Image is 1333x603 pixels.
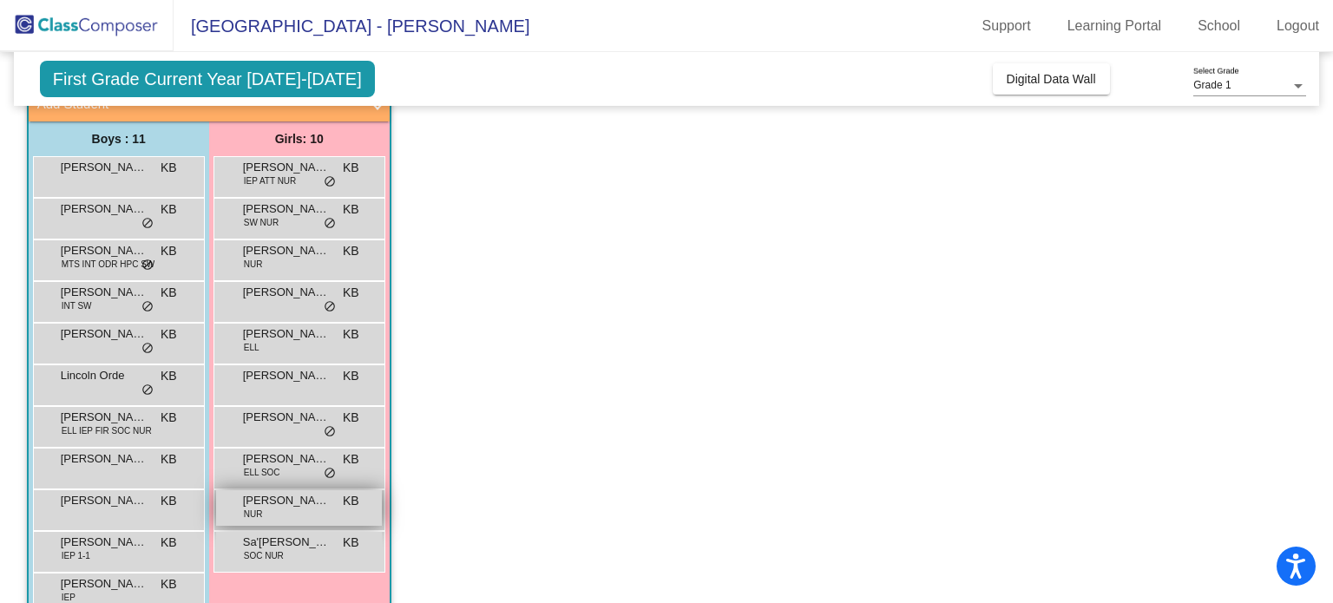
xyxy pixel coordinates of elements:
span: [PERSON_NAME] [PERSON_NAME] [61,242,148,259]
span: KB [343,284,359,302]
a: School [1184,12,1254,40]
span: do_not_disturb_alt [141,383,154,397]
span: [PERSON_NAME] [243,409,330,426]
span: KB [343,242,359,260]
span: KB [343,534,359,552]
span: SW NUR [244,216,279,229]
span: KB [161,200,177,219]
span: NUR [244,258,263,271]
span: NUR [244,508,263,521]
span: KB [343,409,359,427]
a: Learning Portal [1054,12,1176,40]
span: [PERSON_NAME] [61,492,148,509]
span: [PERSON_NAME] [61,284,148,301]
span: do_not_disturb_alt [141,259,154,272]
span: Digital Data Wall [1007,72,1096,86]
span: Sa'[PERSON_NAME] [243,534,330,551]
a: Support [969,12,1045,40]
span: First Grade Current Year [DATE]-[DATE] [40,61,375,97]
span: KB [343,159,359,177]
span: do_not_disturb_alt [324,467,336,481]
span: KB [161,492,177,510]
div: Girls: 10 [209,121,390,156]
span: MTS INT ODR HPC SW [62,258,155,271]
span: [PERSON_NAME] [243,492,330,509]
span: Grade 1 [1193,79,1231,91]
span: KB [343,200,359,219]
span: [PERSON_NAME] [243,325,330,343]
span: [PERSON_NAME] [243,284,330,301]
span: KB [343,367,359,385]
span: do_not_disturb_alt [141,300,154,314]
span: [PERSON_NAME] [PERSON_NAME] [61,159,148,176]
span: [GEOGRAPHIC_DATA] - [PERSON_NAME] [174,12,529,40]
span: [PERSON_NAME] [61,200,148,218]
span: KB [343,325,359,344]
span: do_not_disturb_alt [324,217,336,231]
span: [PERSON_NAME] [243,242,330,259]
span: do_not_disturb_alt [324,300,336,314]
span: KB [161,325,177,344]
span: [PERSON_NAME] [61,534,148,551]
span: KB [161,242,177,260]
span: ELL SOC [244,466,280,479]
span: INT SW [62,299,92,312]
span: ELL [244,341,259,354]
span: KB [161,534,177,552]
span: [PERSON_NAME] [243,159,330,176]
span: IEP 1-1 [62,549,90,562]
span: KB [161,450,177,469]
span: [PERSON_NAME] [61,450,148,468]
div: Boys : 11 [29,121,209,156]
span: do_not_disturb_alt [324,175,336,189]
a: Logout [1263,12,1333,40]
span: [PERSON_NAME] [61,409,148,426]
span: Lincoln Orde [61,367,148,384]
span: do_not_disturb_alt [141,217,154,231]
button: Digital Data Wall [993,63,1110,95]
span: KB [161,159,177,177]
span: SOC NUR [244,549,284,562]
span: IEP ATT NUR [244,174,297,187]
span: KB [161,575,177,593]
span: KB [343,492,359,510]
span: [PERSON_NAME] [243,367,330,384]
span: KB [161,284,177,302]
span: KB [161,367,177,385]
span: [PERSON_NAME] [PERSON_NAME] [61,575,148,593]
span: do_not_disturb_alt [324,425,336,439]
span: KB [161,409,177,427]
span: KB [343,450,359,469]
span: do_not_disturb_alt [141,342,154,356]
span: [PERSON_NAME] [243,450,330,468]
span: [PERSON_NAME] [243,200,330,218]
span: ELL IEP FIR SOC NUR [62,424,152,437]
span: [PERSON_NAME] [61,325,148,343]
